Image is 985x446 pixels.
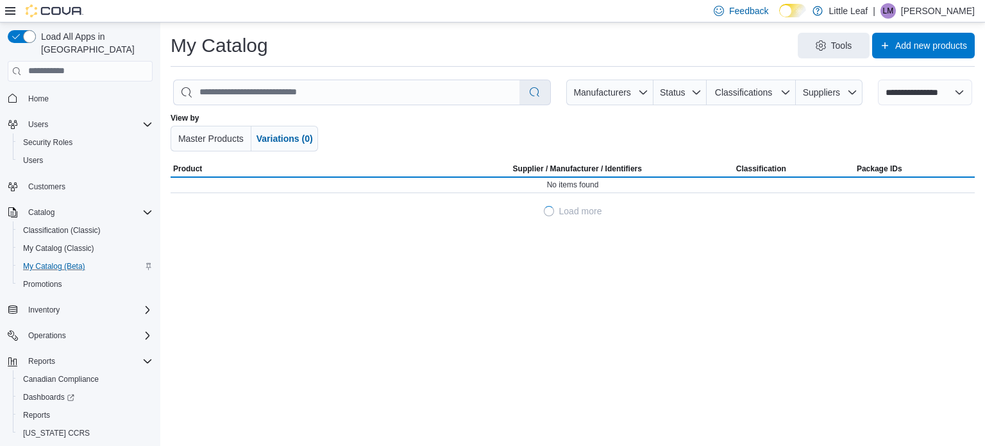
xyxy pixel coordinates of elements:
[251,126,318,151] button: Variations (0)
[779,4,806,17] input: Dark Mode
[23,90,153,107] span: Home
[23,205,153,220] span: Catalog
[542,205,555,218] span: Loading
[901,3,975,19] p: [PERSON_NAME]
[18,425,153,441] span: Washington CCRS
[28,182,65,192] span: Customers
[796,80,863,105] button: Suppliers
[13,275,158,293] button: Promotions
[23,354,153,369] span: Reports
[3,301,158,319] button: Inventory
[23,354,60,369] button: Reports
[857,164,902,174] span: Package IDs
[729,4,768,17] span: Feedback
[895,39,967,52] span: Add new products
[880,3,896,19] div: Leanne McPhie
[18,223,106,238] a: Classification (Classic)
[13,257,158,275] button: My Catalog (Beta)
[18,425,95,441] a: [US_STATE] CCRS
[653,80,707,105] button: Status
[18,241,153,256] span: My Catalog (Classic)
[18,372,104,387] a: Canadian Compliance
[513,164,642,174] div: Supplier / Manufacturer / Identifiers
[736,164,786,174] span: Classification
[566,80,653,105] button: Manufacturers
[779,17,780,18] span: Dark Mode
[257,133,313,144] span: Variations (0)
[23,279,62,289] span: Promotions
[23,410,50,420] span: Reports
[18,223,153,238] span: Classification (Classic)
[23,302,153,318] span: Inventory
[171,126,251,151] button: Master Products
[872,33,975,58] button: Add new products
[36,30,153,56] span: Load All Apps in [GEOGRAPHIC_DATA]
[18,135,78,150] a: Security Roles
[23,392,74,402] span: Dashboards
[18,390,80,405] a: Dashboards
[173,164,202,174] span: Product
[831,39,852,52] span: Tools
[13,406,158,424] button: Reports
[873,3,875,19] p: |
[18,277,67,292] a: Promotions
[559,205,602,218] span: Load more
[3,177,158,196] button: Customers
[13,388,158,406] a: Dashboards
[23,91,54,107] a: Home
[23,328,153,343] span: Operations
[573,87,630,98] span: Manufacturers
[18,259,153,274] span: My Catalog (Beta)
[18,259,90,274] a: My Catalog (Beta)
[13,239,158,257] button: My Catalog (Classic)
[3,89,158,108] button: Home
[18,407,153,423] span: Reports
[707,80,796,105] button: Classifications
[18,153,153,168] span: Users
[3,203,158,221] button: Catalog
[23,179,71,194] a: Customers
[23,117,53,132] button: Users
[13,424,158,442] button: [US_STATE] CCRS
[495,164,642,174] span: Supplier / Manufacturer / Identifiers
[803,87,840,98] span: Suppliers
[18,277,153,292] span: Promotions
[13,221,158,239] button: Classification (Classic)
[798,33,870,58] button: Tools
[883,3,894,19] span: LM
[547,180,599,190] span: No items found
[28,207,55,218] span: Catalog
[18,241,99,256] a: My Catalog (Classic)
[18,135,153,150] span: Security Roles
[23,117,153,132] span: Users
[23,328,71,343] button: Operations
[660,87,686,98] span: Status
[171,33,268,58] h1: My Catalog
[13,370,158,388] button: Canadian Compliance
[23,225,101,236] span: Classification (Classic)
[28,356,55,366] span: Reports
[23,261,85,271] span: My Catalog (Beta)
[178,133,244,144] span: Master Products
[13,133,158,151] button: Security Roles
[13,151,158,169] button: Users
[171,113,199,123] label: View by
[28,94,49,104] span: Home
[3,352,158,370] button: Reports
[829,3,868,19] p: Little Leaf
[3,327,158,345] button: Operations
[23,137,72,148] span: Security Roles
[23,374,99,384] span: Canadian Compliance
[23,302,65,318] button: Inventory
[3,116,158,133] button: Users
[18,390,153,405] span: Dashboards
[23,428,90,438] span: [US_STATE] CCRS
[28,330,66,341] span: Operations
[23,178,153,194] span: Customers
[18,407,55,423] a: Reports
[23,205,60,220] button: Catalog
[715,87,772,98] span: Classifications
[18,153,48,168] a: Users
[23,155,43,166] span: Users
[23,243,94,253] span: My Catalog (Classic)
